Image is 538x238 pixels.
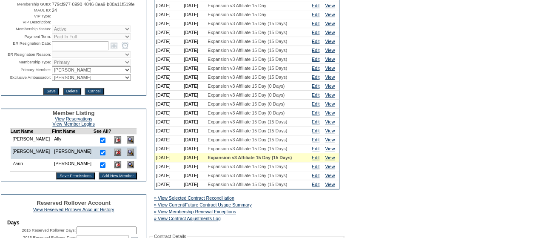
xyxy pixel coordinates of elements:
span: Expansion v3 Affiliate 15 Day (15 Days) [208,182,287,187]
td: [DATE] [154,126,182,135]
span: Expansion v3 Affiliate 15 Day (15 Days) [208,173,287,178]
a: Open the calendar popup. [109,41,119,50]
td: [DATE] [182,126,206,135]
td: [DATE] [182,73,206,82]
a: Edit [312,137,319,142]
span: Expansion v3 Affiliate 15 Day (15 Days) [208,66,287,71]
a: View Reserved Rollover Account History [33,207,114,212]
td: [DATE] [182,91,206,100]
span: Expansion v3 Affiliate 15 Day (0 Days) [208,101,285,106]
input: Save [43,88,59,95]
td: Last Name [10,129,52,134]
td: [DATE] [154,171,182,180]
td: [DATE] [154,162,182,171]
td: [PERSON_NAME] [10,134,52,147]
td: Exclusive Ambassador: [2,74,51,81]
td: [DATE] [182,28,206,37]
a: View [325,12,335,17]
input: Delete [63,88,81,95]
a: View [325,66,335,71]
td: [DATE] [154,91,182,100]
span: Member Listing [53,110,95,116]
img: Delete [114,149,121,156]
span: Expansion v3 Affiliate 15 Day [208,12,266,17]
td: [DATE] [182,171,206,180]
span: Expansion v3 Affiliate 15 Day (15 Days) [208,30,287,35]
a: View [325,83,335,89]
a: Edit [312,146,319,151]
a: Edit [312,12,319,17]
td: [DATE] [154,135,182,144]
td: VIP Description: [2,20,51,25]
a: Edit [312,3,319,8]
a: View [325,119,335,124]
td: [DATE] [154,37,182,46]
td: [DATE] [182,46,206,55]
td: [DATE] [154,82,182,91]
a: View [325,155,335,160]
input: Cancel [85,88,104,95]
a: Edit [312,173,319,178]
span: Expansion v3 Affiliate 15 Day (15 Days) [208,21,287,26]
a: Edit [312,182,319,187]
td: [DATE] [154,109,182,118]
a: Edit [312,39,319,44]
td: [DATE] [154,153,182,162]
td: See All? [94,129,111,134]
td: [DATE] [154,144,182,153]
span: 779cf977-0990-4046-8ea9-b00a11f519fe [52,2,134,7]
a: Edit [312,110,319,115]
td: [DATE] [154,19,182,28]
span: Expansion v3 Affiliate 15 Day (15 Days) [208,155,292,160]
span: Expansion v3 Affiliate 15 Day (0 Days) [208,92,285,97]
span: Expansion v3 Affiliate 15 Day (15 Days) [208,146,287,151]
a: View [325,146,335,151]
a: Edit [312,128,319,133]
td: Primary Member: [2,66,51,73]
td: VIP Type: [2,14,51,19]
img: View Dashboard [127,136,134,143]
a: Edit [312,75,319,80]
a: View [325,110,335,115]
a: Edit [312,101,319,106]
img: Delete [114,161,121,168]
span: Reserved Rollover Account [37,200,111,206]
td: [DATE] [154,118,182,126]
a: View [325,30,335,35]
td: [PERSON_NAME] [52,146,94,159]
input: Save Permissions [56,172,95,179]
a: View [325,39,335,44]
span: Expansion v3 Affiliate 15 Day (0 Days) [208,83,285,89]
td: [DATE] [182,10,206,19]
td: ER Resignation Date: [2,41,51,50]
td: Zarin [10,159,52,172]
span: Expansion v3 Affiliate 15 Day (15 Days) [208,48,287,53]
td: Payment Term: [2,33,51,40]
td: [DATE] [154,73,182,82]
td: ER Resignation Reason: [2,51,51,58]
td: [DATE] [182,55,206,64]
td: Membership Status: [2,26,51,32]
a: View [325,164,335,169]
a: View Member Logins [52,121,94,126]
td: [DATE] [182,64,206,73]
td: [DATE] [154,28,182,37]
a: Edit [312,48,319,53]
a: View [325,48,335,53]
td: [DATE] [182,19,206,28]
a: View [325,3,335,8]
label: 2015 Reserved Rollover Days: [22,228,76,232]
a: Edit [312,164,319,169]
td: [DATE] [182,180,206,189]
span: 24 [52,8,57,13]
td: Ally [52,134,94,147]
a: » View Membership Renewal Exceptions [154,209,236,214]
a: » View Selected Contract Reconciliation [154,195,234,201]
a: Edit [312,66,319,71]
a: View Reservations [55,116,92,121]
a: Edit [312,30,319,35]
a: Open the time view popup. [120,41,130,50]
span: Expansion v3 Affiliate 15 Day (15 Days) [208,128,287,133]
td: MAUL ID: [2,8,51,13]
td: [DATE] [154,1,182,10]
